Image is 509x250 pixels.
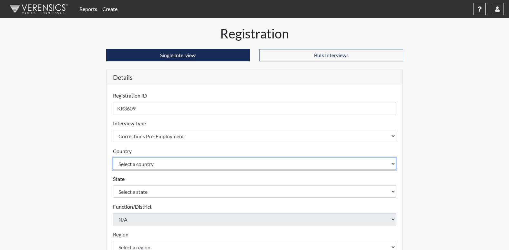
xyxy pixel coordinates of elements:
[113,147,132,155] label: Country
[107,69,403,85] h5: Details
[113,175,125,183] label: State
[113,102,396,114] input: Insert a Registration ID, which needs to be a unique alphanumeric value for each interviewee
[100,3,120,16] a: Create
[113,231,128,238] label: Region
[113,92,147,99] label: Registration ID
[106,26,403,41] h1: Registration
[113,120,146,127] label: Interview Type
[106,49,250,61] button: Single Interview
[113,203,152,211] label: Function/District
[77,3,100,16] a: Reports
[260,49,403,61] button: Bulk Interviews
